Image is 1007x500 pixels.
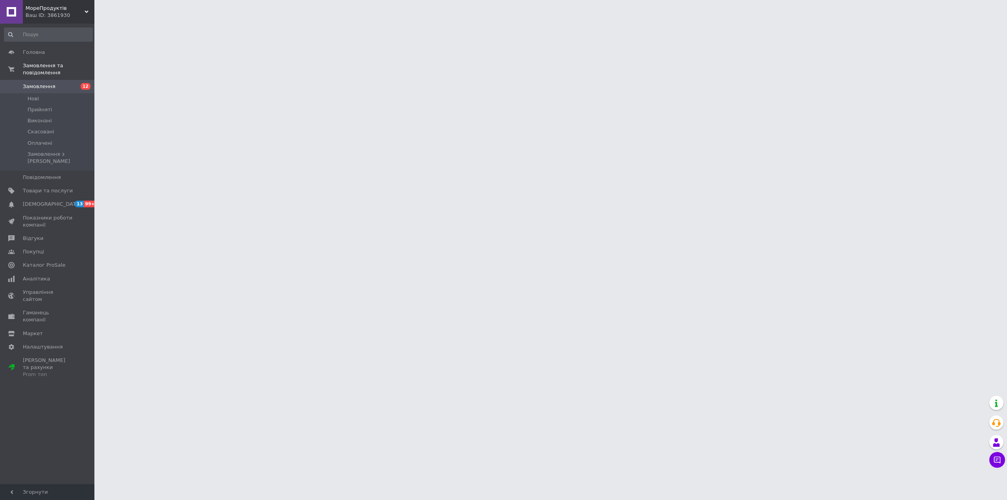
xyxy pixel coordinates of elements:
span: Відгуки [23,235,43,242]
span: Скасовані [28,128,54,135]
input: Пошук [4,28,93,42]
span: Товари та послуги [23,187,73,194]
span: [DEMOGRAPHIC_DATA] [23,201,81,208]
span: 12 [81,83,90,90]
span: Каталог ProSale [23,262,65,269]
span: [PERSON_NAME] та рахунки [23,357,73,378]
div: Prom топ [23,371,73,378]
span: Налаштування [23,343,63,351]
span: Аналітика [23,275,50,282]
span: Гаманець компанії [23,309,73,323]
span: Покупці [23,248,44,255]
span: Головна [23,49,45,56]
span: Прийняті [28,106,52,113]
span: Повідомлення [23,174,61,181]
span: 13 [75,201,84,207]
span: Маркет [23,330,43,337]
span: Виконані [28,117,52,124]
span: МореПродуктів [26,5,85,12]
span: Показники роботи компанії [23,214,73,229]
span: Замовлення з [PERSON_NAME] [28,151,92,165]
span: Замовлення та повідомлення [23,62,94,76]
button: Чат з покупцем [989,452,1005,468]
span: Замовлення [23,83,55,90]
span: Нові [28,95,39,102]
span: Оплачені [28,140,52,147]
span: Управління сайтом [23,289,73,303]
span: 99+ [84,201,97,207]
div: Ваш ID: 3861930 [26,12,94,19]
